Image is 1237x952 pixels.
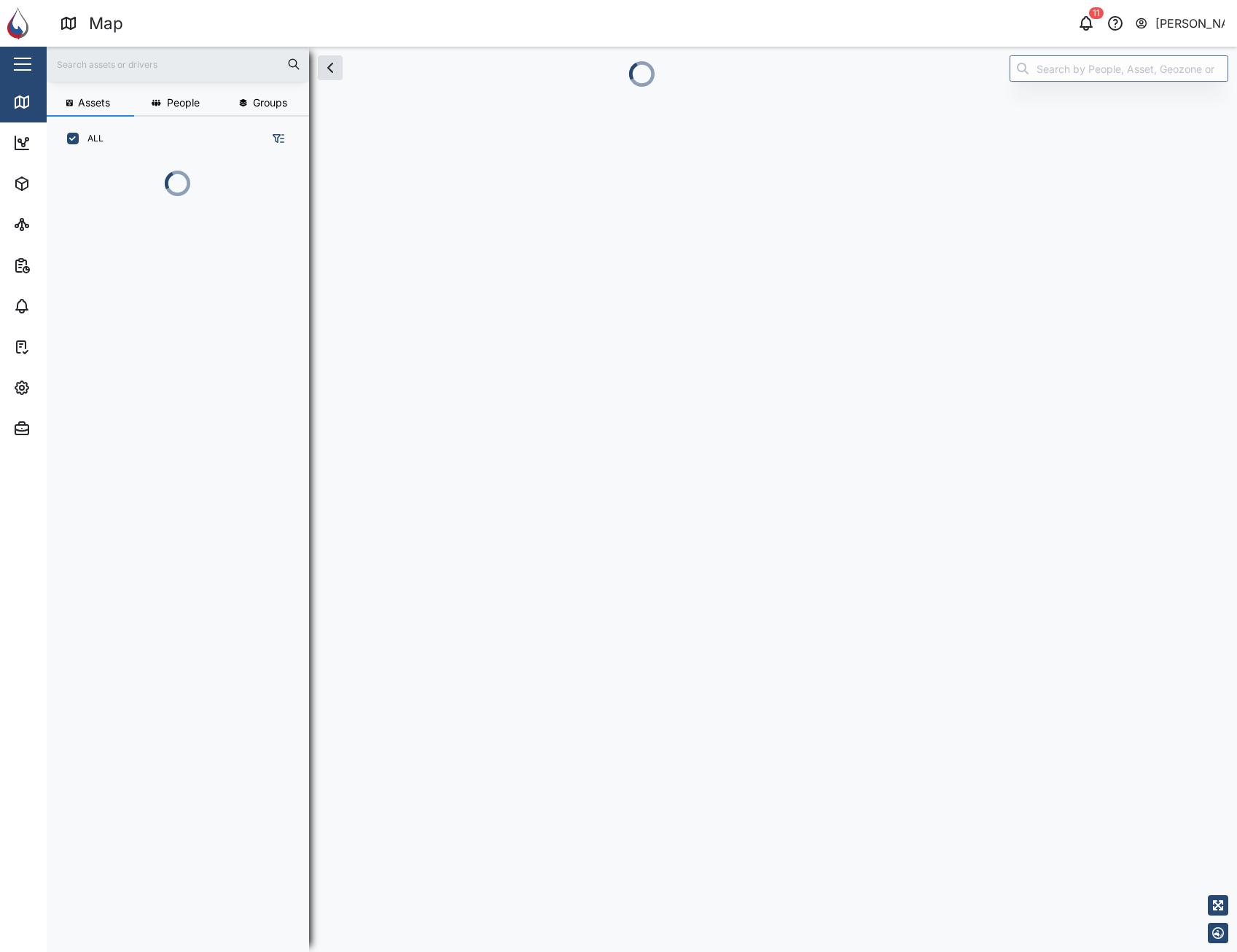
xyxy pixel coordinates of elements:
[167,98,200,108] span: People
[1134,13,1225,34] button: [PERSON_NAME]
[38,216,73,233] div: Sites
[38,339,78,355] div: Tasks
[38,257,87,273] div: Reports
[38,380,90,396] div: Settings
[38,94,71,110] div: Map
[38,135,104,151] div: Dashboard
[7,7,39,39] img: Main Logo
[1155,15,1225,33] div: [PERSON_NAME]
[38,298,83,314] div: Alarms
[38,421,81,437] div: Admin
[1010,55,1228,82] input: Search by People, Asset, Geozone or Place
[1089,7,1104,19] div: 11
[55,53,300,75] input: Search assets or drivers
[89,11,123,36] div: Map
[58,219,308,940] div: grid
[38,176,83,192] div: Assets
[79,133,104,144] label: ALL
[253,98,287,108] span: Groups
[78,98,110,108] span: Assets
